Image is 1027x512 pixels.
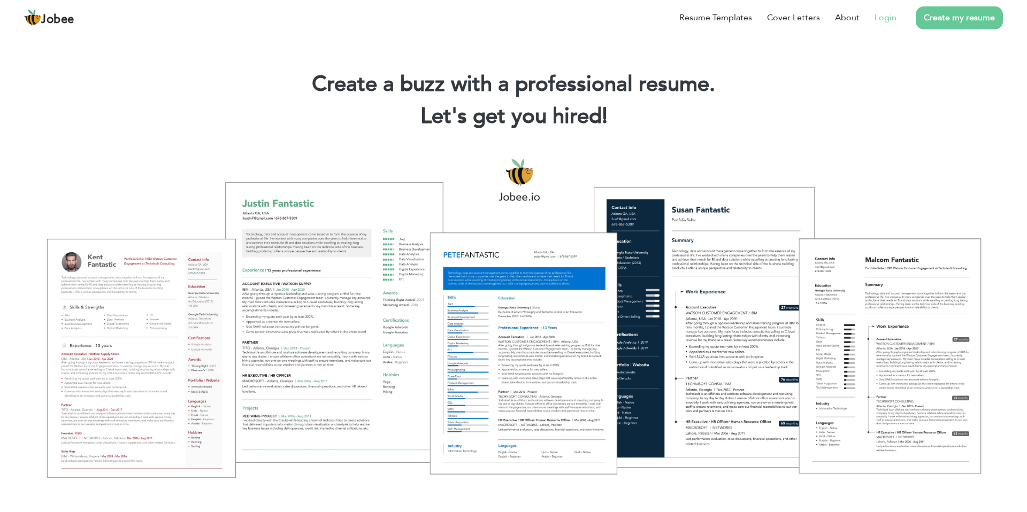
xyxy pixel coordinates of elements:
a: Resume Templates [679,11,752,24]
span: Jobee [41,14,74,26]
a: Cover Letters [767,11,820,24]
img: jobee.io [24,9,41,26]
span: get you hired! [473,102,608,131]
h2: Let's [16,103,1011,130]
a: Jobee [24,9,74,26]
span: | [602,102,607,131]
a: About [835,11,860,24]
a: Create my resume [916,6,1003,29]
h1: Create a buzz with a professional resume. [16,71,1011,98]
a: Login [875,11,896,24]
